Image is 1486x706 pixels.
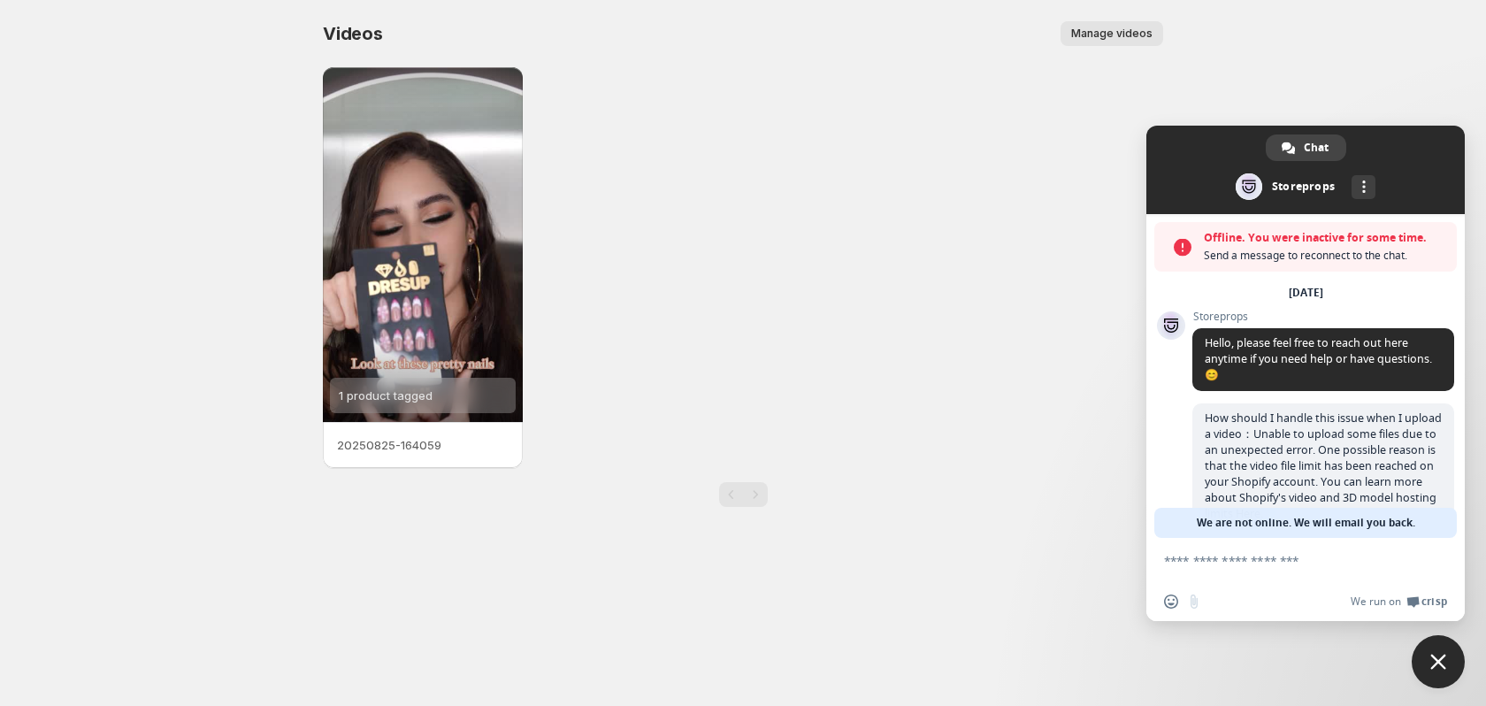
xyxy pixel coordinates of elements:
[1204,247,1448,265] span: Send a message to reconnect to the chat.
[1266,134,1346,161] a: Chat
[323,23,383,44] span: Videos
[1351,595,1447,609] a: We run onCrisp
[339,388,433,403] span: 1 product tagged
[1061,21,1163,46] button: Manage videos
[1164,538,1412,582] textarea: Compose your message...
[719,482,768,507] nav: Pagination
[1304,134,1329,161] span: Chat
[1205,411,1442,521] span: How should I handle this issue when I upload a video：Unable to upload some files due to an unexpe...
[1205,335,1432,382] span: Hello, please feel free to reach out here anytime if you need help or have questions. 😊
[1421,595,1447,609] span: Crisp
[1204,229,1448,247] span: Offline. You were inactive for some time.
[1197,508,1415,538] span: We are not online. We will email you back.
[337,436,509,454] p: 20250825-164059
[1164,595,1178,609] span: Insert an emoji
[1412,635,1465,688] a: Close chat
[1071,27,1153,41] span: Manage videos
[1351,595,1401,609] span: We run on
[1192,311,1454,323] span: Storeprops
[1289,288,1323,298] div: [DATE]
